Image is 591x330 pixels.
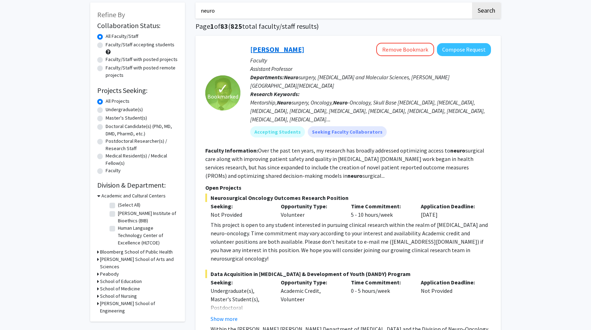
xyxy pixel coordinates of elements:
[308,126,387,137] mat-chip: Seeking Faculty Collaborators
[118,224,176,247] label: Human Language Technology Center of Excellence (HLTCOE)
[277,99,292,106] b: Neuro
[250,45,304,54] a: [PERSON_NAME]
[97,86,178,95] h2: Projects Seeking:
[106,114,147,122] label: Master's Student(s)
[106,137,178,152] label: Postdoctoral Researcher(s) / Research Staff
[281,278,340,287] p: Opportunity Type:
[220,22,228,31] span: 83
[118,210,176,224] label: [PERSON_NAME] Institute of Bioethics (BIB)
[250,98,491,123] div: Mentorship, surgery, Oncology, -Oncology, Skull Base [MEDICAL_DATA], [MEDICAL_DATA], [MEDICAL_DAT...
[347,172,363,179] b: neuro
[250,56,491,65] p: Faculty
[275,202,346,219] div: Volunteer
[421,278,480,287] p: Application Deadline:
[100,292,137,300] h3: School of Nursing
[106,106,143,113] label: Undergraduate(s)
[211,210,270,219] div: Not Provided
[97,10,125,19] span: Refine By
[106,64,178,79] label: Faculty/Staff with posted remote projects
[207,92,238,101] span: Bookmarked
[210,22,214,31] span: 1
[250,74,284,81] b: Departments:
[333,99,348,106] b: Neuro
[100,300,178,315] h3: [PERSON_NAME] School of Engineering
[100,270,119,278] h3: Peabody
[351,202,411,210] p: Time Commitment:
[250,126,305,137] mat-chip: Accepting Students
[100,278,142,285] h3: School of Education
[106,33,138,40] label: All Faculty/Staff
[205,183,491,192] p: Open Projects
[275,278,346,323] div: Academic Credit, Volunteer
[346,278,416,323] div: 0 - 5 hours/week
[250,65,491,73] p: Assistant Professor
[106,123,178,137] label: Doctoral Candidate(s) (PhD, MD, DMD, PharmD, etc.)
[5,298,30,325] iframe: Chat
[284,74,299,81] b: Neuro
[106,56,178,63] label: Faculty/Staff with posted projects
[211,221,491,263] div: This project is open to any student interested in pursuing clinical research within the realm of ...
[231,22,242,31] span: 825
[106,167,121,174] label: Faculty
[106,97,130,105] label: All Projects
[416,278,486,323] div: Not Provided
[195,22,501,31] h1: Page of ( total faculty/staff results)
[217,85,229,92] span: ✓
[376,43,434,56] button: Remove Bookmark
[106,41,174,48] label: Faculty/Staff accepting students
[211,202,270,210] p: Seeking:
[205,147,484,179] fg-read-more: Over the past ten years, my research has broadly addressed optimizing access to surgical care alo...
[205,194,491,202] span: Neurosurgical Oncology Outcomes Research Position
[195,2,471,19] input: Search Keywords
[205,270,491,278] span: Data Acquisition in [MEDICAL_DATA] & Development of Youth (DANDY) Program
[281,202,340,210] p: Opportunity Type:
[450,147,465,154] b: neuro
[250,90,300,97] b: Research Keywords:
[106,152,178,167] label: Medical Resident(s) / Medical Fellow(s)
[97,21,178,30] h2: Collaboration Status:
[101,192,166,200] h3: Academic and Cultural Centers
[97,181,178,189] h2: Division & Department:
[250,74,450,89] span: surgery, [MEDICAL_DATA] and Molecular Sciences, [PERSON_NAME][GEOGRAPHIC_DATA][MEDICAL_DATA]
[416,202,486,219] div: [DATE]
[205,147,258,154] b: Faculty Information:
[472,2,501,19] button: Search
[118,201,140,209] label: (Select All)
[100,285,140,292] h3: School of Medicine
[346,202,416,219] div: 5 - 10 hours/week
[100,248,173,256] h3: Bloomberg School of Public Health
[421,202,480,210] p: Application Deadline:
[211,315,238,323] button: Show more
[211,278,270,287] p: Seeking:
[437,43,491,56] button: Compose Request to Raj Mukherjee
[100,256,178,270] h3: [PERSON_NAME] School of Arts and Sciences
[351,278,411,287] p: Time Commitment:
